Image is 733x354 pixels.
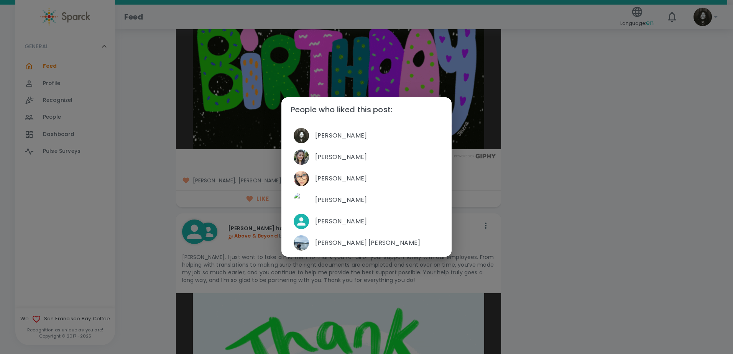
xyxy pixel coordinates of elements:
span: [PERSON_NAME] [315,195,439,205]
h2: People who liked this post: [281,97,452,122]
div: Picture of David Gutierrez[PERSON_NAME] [288,189,445,211]
span: [PERSON_NAME] [315,174,439,183]
img: Picture of David Gutierrez [294,192,309,208]
div: Picture of Angel Coloyan[PERSON_NAME] [288,125,445,146]
span: [PERSON_NAME] [315,131,439,140]
span: [PERSON_NAME] [315,152,439,162]
span: [PERSON_NAME] [PERSON_NAME] [315,238,439,247]
img: Picture of Anna Belle Heredia [294,235,309,251]
div: Picture of Favi Ruiz[PERSON_NAME] [288,168,445,189]
span: [PERSON_NAME] [315,217,439,226]
div: [PERSON_NAME] [288,211,445,232]
img: Picture of Favi Ruiz [294,171,309,186]
div: Picture of Anna Belle Heredia[PERSON_NAME] [PERSON_NAME] [288,232,445,254]
img: Picture of Angel Coloyan [294,128,309,143]
div: Picture of Mackenzie Vega[PERSON_NAME] [288,146,445,168]
img: Picture of Mackenzie Vega [294,149,309,165]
